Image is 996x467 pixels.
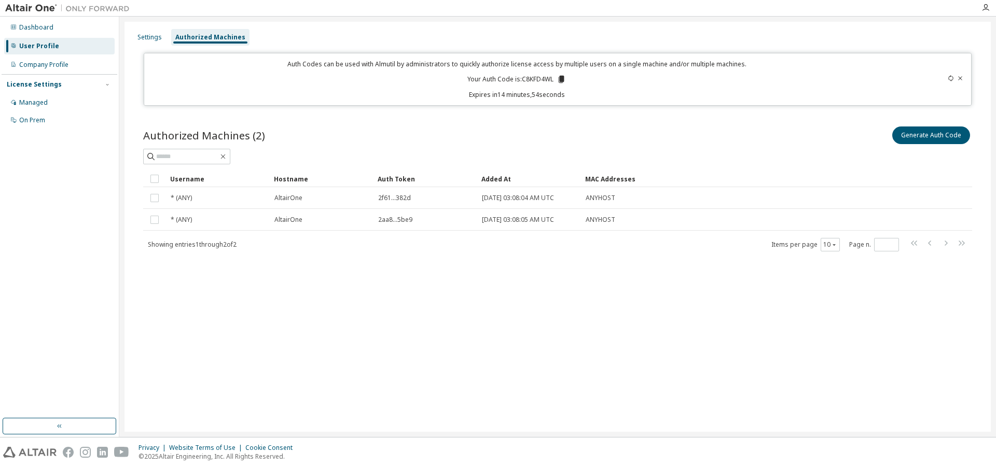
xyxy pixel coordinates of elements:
img: altair_logo.svg [3,447,57,458]
span: AltairOne [274,194,302,202]
img: youtube.svg [114,447,129,458]
div: License Settings [7,80,62,89]
span: * (ANY) [171,216,192,224]
span: ANYHOST [586,216,615,224]
img: linkedin.svg [97,447,108,458]
div: Added At [481,171,577,187]
span: ANYHOST [586,194,615,202]
div: User Profile [19,42,59,50]
img: facebook.svg [63,447,74,458]
div: MAC Addresses [585,171,863,187]
div: Authorized Machines [175,33,245,41]
span: Showing entries 1 through 2 of 2 [148,240,237,249]
span: AltairOne [274,216,302,224]
div: Cookie Consent [245,444,299,452]
span: [DATE] 03:08:05 AM UTC [482,216,554,224]
div: Privacy [139,444,169,452]
div: Username [170,171,266,187]
p: Expires in 14 minutes, 54 seconds [150,90,884,99]
p: © 2025 Altair Engineering, Inc. All Rights Reserved. [139,452,299,461]
p: Auth Codes can be used with Almutil by administrators to quickly authorize license access by mult... [150,60,884,68]
button: Generate Auth Code [892,126,970,144]
span: * (ANY) [171,194,192,202]
div: Hostname [274,171,369,187]
button: 10 [823,240,837,249]
div: Company Profile [19,61,68,69]
div: On Prem [19,116,45,124]
div: Dashboard [19,23,53,32]
span: 2aa8...5be9 [378,216,412,224]
div: Auth Token [378,171,473,187]
span: [DATE] 03:08:04 AM UTC [482,194,554,202]
span: Items per page [771,238,840,251]
p: Your Auth Code is: C8KFD4WL [467,75,566,84]
span: Authorized Machines (2) [143,128,265,143]
div: Settings [137,33,162,41]
div: Managed [19,98,48,107]
span: Page n. [849,238,899,251]
div: Website Terms of Use [169,444,245,452]
span: 2f61...382d [378,194,411,202]
img: Altair One [5,3,135,13]
img: instagram.svg [80,447,91,458]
